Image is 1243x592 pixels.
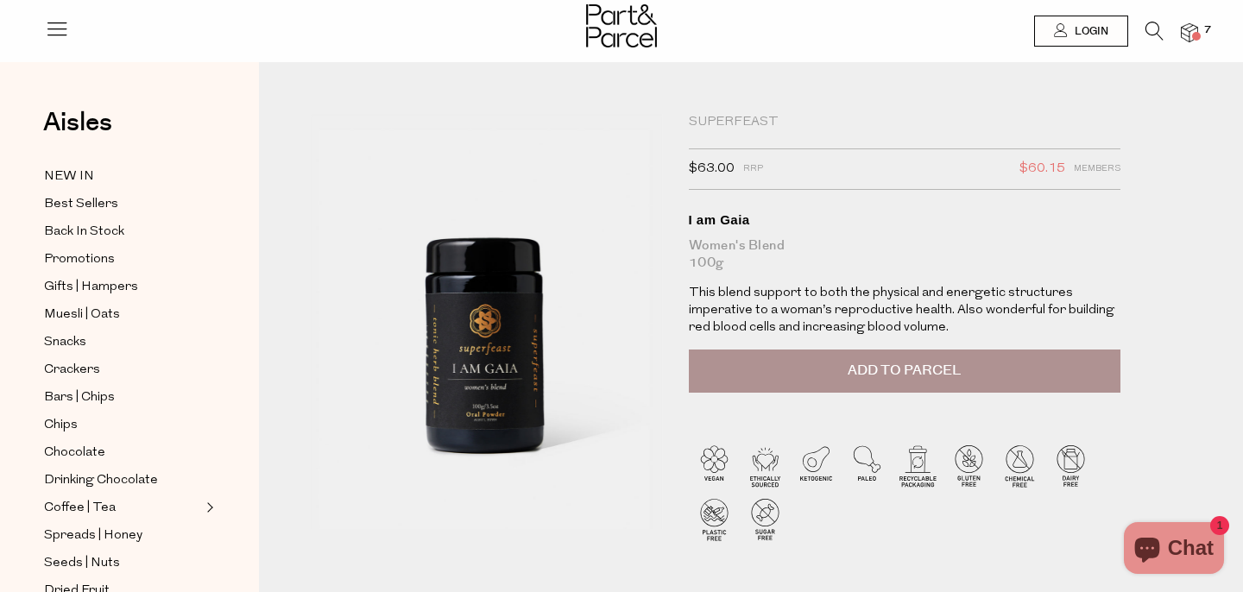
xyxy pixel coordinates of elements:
[893,440,943,491] img: P_P-ICONS-Live_Bec_V11_Recyclable_Packaging.svg
[44,332,86,353] span: Snacks
[1045,440,1096,491] img: P_P-ICONS-Live_Bec_V11_Dairy_Free.svg
[689,350,1120,393] button: Add to Parcel
[44,442,201,463] a: Chocolate
[44,277,138,298] span: Gifts | Hampers
[740,494,791,545] img: P_P-ICONS-Live_Bec_V11_Sugar_Free.svg
[44,249,115,270] span: Promotions
[1019,158,1065,180] span: $60.15
[44,414,201,436] a: Chips
[689,237,1120,272] div: Women's Blend 100g
[689,158,735,180] span: $63.00
[43,104,112,142] span: Aisles
[689,285,1120,337] p: This blend support to both the physical and energetic structures imperative to a woman’s reproduc...
[848,361,961,381] span: Add to Parcel
[43,110,112,153] a: Aisles
[689,440,740,491] img: P_P-ICONS-Live_Bec_V11_Vegan.svg
[44,166,201,187] a: NEW IN
[1200,22,1215,38] span: 7
[44,359,201,381] a: Crackers
[1034,16,1128,47] a: Login
[994,440,1045,491] img: P_P-ICONS-Live_Bec_V11_Chemical_Free.svg
[44,497,201,519] a: Coffee | Tea
[689,211,1120,229] div: I am Gaia
[44,360,100,381] span: Crackers
[943,440,994,491] img: P_P-ICONS-Live_Bec_V11_Gluten_Free.svg
[44,304,201,325] a: Muesli | Oats
[44,305,120,325] span: Muesli | Oats
[1074,158,1120,180] span: Members
[1119,522,1229,578] inbox-online-store-chat: Shopify online store chat
[44,167,94,187] span: NEW IN
[44,221,201,242] a: Back In Stock
[44,331,201,353] a: Snacks
[44,415,78,436] span: Chips
[791,440,842,491] img: P_P-ICONS-Live_Bec_V11_Ketogenic.svg
[743,158,763,180] span: RRP
[44,470,158,491] span: Drinking Chocolate
[202,497,214,518] button: Expand/Collapse Coffee | Tea
[44,194,118,215] span: Best Sellers
[44,525,201,546] a: Spreads | Honey
[44,526,142,546] span: Spreads | Honey
[44,443,105,463] span: Chocolate
[44,469,201,491] a: Drinking Chocolate
[842,440,893,491] img: P_P-ICONS-Live_Bec_V11_Paleo.svg
[689,114,1120,131] div: SuperFeast
[44,222,124,242] span: Back In Stock
[44,552,201,574] a: Seeds | Nuts
[586,4,657,47] img: Part&Parcel
[1181,23,1198,41] a: 7
[44,498,116,519] span: Coffee | Tea
[1070,24,1108,39] span: Login
[44,553,120,574] span: Seeds | Nuts
[740,440,791,491] img: P_P-ICONS-Live_Bec_V11_Ethically_Sourced.svg
[44,276,201,298] a: Gifts | Hampers
[311,114,663,529] img: I am Gaia
[44,387,115,408] span: Bars | Chips
[44,387,201,408] a: Bars | Chips
[44,193,201,215] a: Best Sellers
[44,249,201,270] a: Promotions
[689,494,740,545] img: P_P-ICONS-Live_Bec_V11_Plastic_Free.svg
